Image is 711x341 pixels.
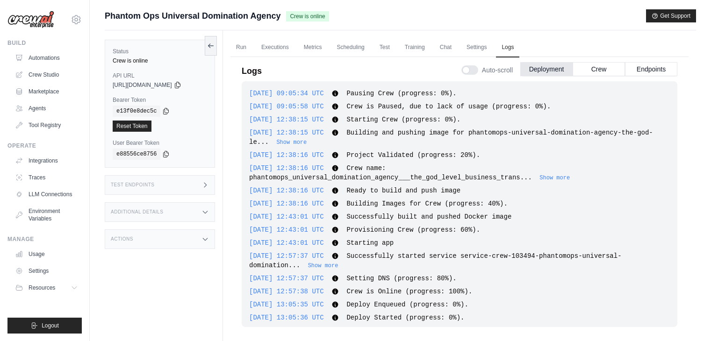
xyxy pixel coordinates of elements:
[113,106,160,117] code: e13f0e8dec5c
[230,38,252,57] a: Run
[11,263,82,278] a: Settings
[346,275,456,282] span: Setting DNS (progress: 80%).
[11,204,82,226] a: Environment Variables
[646,9,696,22] button: Get Support
[113,139,207,147] label: User Bearer Token
[111,209,163,215] h3: Additional Details
[399,38,431,57] a: Training
[113,149,160,160] code: e88556ce8756
[249,301,324,308] span: [DATE] 13:05:35 UTC
[346,200,507,207] span: Building Images for Crew (progress: 40%).
[249,103,324,110] span: [DATE] 09:05:58 UTC
[11,280,82,295] button: Resources
[249,213,324,220] span: [DATE] 12:43:01 UTC
[242,64,262,78] p: Logs
[249,252,622,269] span: Successfully started service service-crew-103494-phantomops-universal-domination...
[482,65,513,75] span: Auto-scroll
[11,67,82,82] a: Crew Studio
[249,129,653,146] span: Building and pushing image for phantomops-universal-domination-agency-the-god-le...
[664,296,711,341] iframe: Chat Widget
[298,38,328,57] a: Metrics
[346,226,480,234] span: Provisioning Crew (progress: 60%).
[249,252,324,260] span: [DATE] 12:57:37 UTC
[11,118,82,133] a: Tool Registry
[346,213,511,220] span: Successfully built and pushed Docker image
[7,142,82,149] div: Operate
[249,314,324,321] span: [DATE] 13:05:36 UTC
[346,90,456,97] span: Pausing Crew (progress: 0%).
[249,129,324,136] span: [DATE] 12:38:15 UTC
[308,262,338,270] button: Show more
[11,84,82,99] a: Marketplace
[249,200,324,207] span: [DATE] 12:38:16 UTC
[11,50,82,65] a: Automations
[346,314,464,321] span: Deploy Started (progress: 0%).
[249,116,324,123] span: [DATE] 12:38:15 UTC
[11,170,82,185] a: Traces
[7,39,82,47] div: Build
[249,151,324,159] span: [DATE] 12:38:16 UTC
[520,62,573,76] button: Deployment
[461,38,492,57] a: Settings
[346,288,472,295] span: Crew is Online (progress: 100%).
[434,38,457,57] a: Chat
[573,62,625,76] button: Crew
[625,62,677,76] button: Endpoints
[346,116,460,123] span: Starting Crew (progress: 0%).
[113,48,207,55] label: Status
[249,90,324,97] span: [DATE] 09:05:34 UTC
[113,96,207,104] label: Bearer Token
[346,103,551,110] span: Crew is Paused, due to lack of usage (progress: 0%).
[11,153,82,168] a: Integrations
[346,151,480,159] span: Project Validated (progress: 20%).
[249,275,324,282] span: [DATE] 12:57:37 UTC
[11,247,82,262] a: Usage
[256,38,294,57] a: Executions
[113,121,151,132] a: Reset Token
[346,301,468,308] span: Deploy Enqueued (progress: 0%).
[111,182,155,188] h3: Test Endpoints
[111,236,133,242] h3: Actions
[249,226,324,234] span: [DATE] 12:43:01 UTC
[29,284,55,291] span: Resources
[113,72,207,79] label: API URL
[7,235,82,243] div: Manage
[105,9,280,22] span: Phantom Ops Universal Domination Agency
[496,38,519,57] a: Logs
[11,187,82,202] a: LLM Connections
[113,57,207,64] div: Crew is online
[249,164,324,172] span: [DATE] 12:38:16 UTC
[346,187,460,194] span: Ready to build and push image
[539,174,570,182] button: Show more
[113,81,172,89] span: [URL][DOMAIN_NAME]
[249,239,324,247] span: [DATE] 12:43:01 UTC
[331,38,370,57] a: Scheduling
[346,239,394,247] span: Starting app
[374,38,395,57] a: Test
[7,11,54,28] img: Logo
[249,187,324,194] span: [DATE] 12:38:16 UTC
[286,11,329,21] span: Crew is online
[11,101,82,116] a: Agents
[7,318,82,334] button: Logout
[42,322,59,329] span: Logout
[249,288,324,295] span: [DATE] 12:57:38 UTC
[276,139,307,146] button: Show more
